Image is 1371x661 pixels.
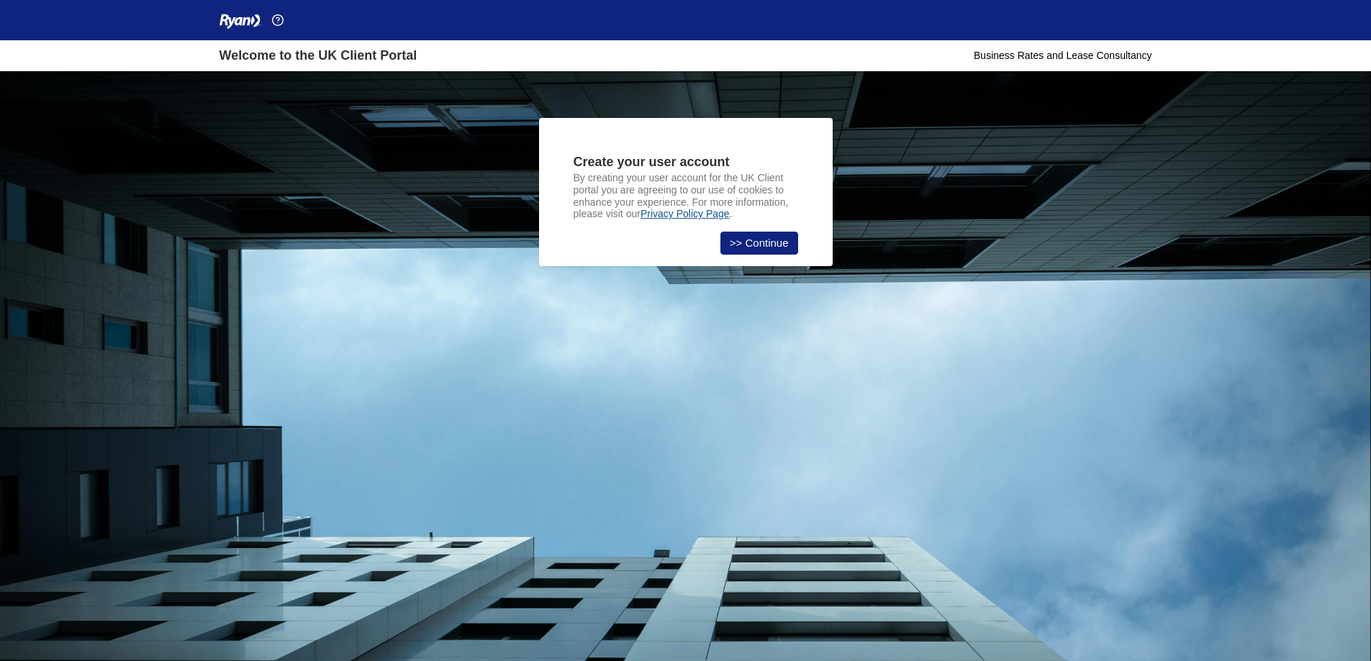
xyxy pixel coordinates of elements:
a: >> Continue [720,232,798,255]
a: Privacy Policy Page [641,208,730,219]
p: By creating your user account for the UK Client portal you are agreeing to our use of cookies to ... [574,172,798,220]
div: Welcome to the UK Client Portal [220,46,417,65]
div: Create your user account [574,152,798,172]
img: Help [272,14,284,26]
div: Business Rates and Lease Consultancy [974,48,1151,63]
